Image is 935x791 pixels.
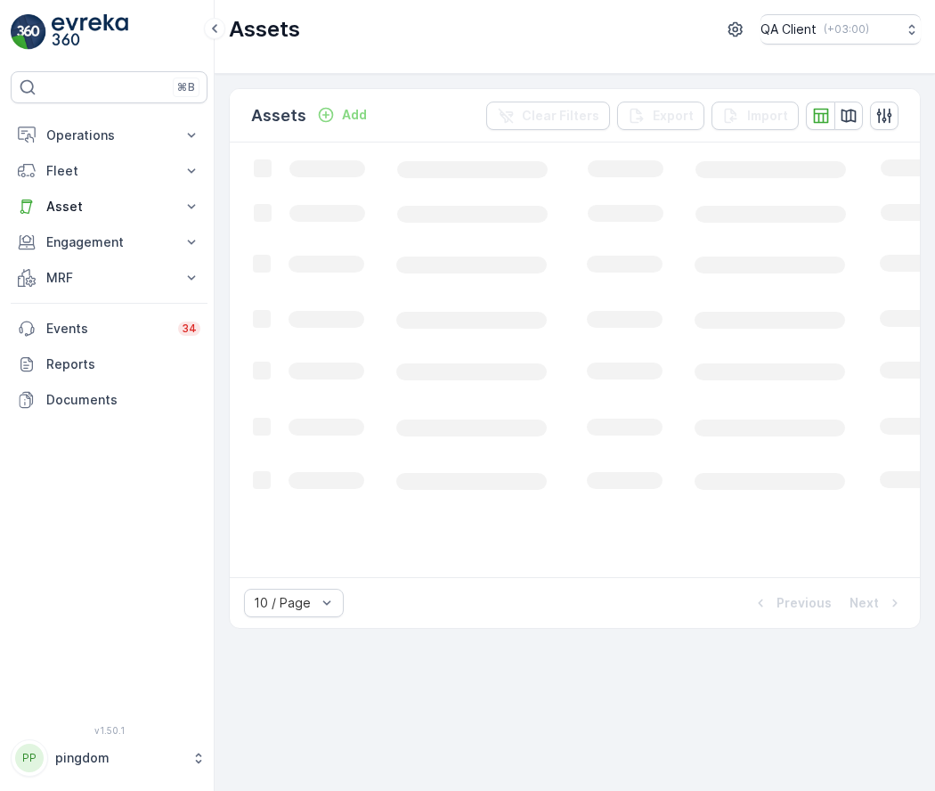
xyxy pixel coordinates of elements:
[760,14,921,45] button: QA Client(+03:00)
[11,311,207,347] a: Events34
[46,269,172,287] p: MRF
[46,126,172,144] p: Operations
[177,80,195,94] p: ⌘B
[653,107,694,125] p: Export
[11,260,207,296] button: MRF
[711,102,799,130] button: Import
[11,153,207,189] button: Fleet
[46,355,200,373] p: Reports
[617,102,704,130] button: Export
[824,22,869,37] p: ( +03:00 )
[11,118,207,153] button: Operations
[522,107,599,125] p: Clear Filters
[11,739,207,777] button: PPpingdom
[486,102,610,130] button: Clear Filters
[55,749,183,767] p: pingdom
[182,322,197,336] p: 34
[848,592,906,614] button: Next
[46,320,167,338] p: Events
[46,233,172,251] p: Engagement
[46,391,200,409] p: Documents
[15,744,44,772] div: PP
[310,104,374,126] button: Add
[760,20,817,38] p: QA Client
[251,103,306,128] p: Assets
[52,14,128,50] img: logo_light-DOdMpM7g.png
[46,162,172,180] p: Fleet
[11,14,46,50] img: logo
[46,198,172,216] p: Asset
[747,107,788,125] p: Import
[11,347,207,382] a: Reports
[11,382,207,418] a: Documents
[11,224,207,260] button: Engagement
[11,725,207,736] span: v 1.50.1
[850,594,879,612] p: Next
[776,594,832,612] p: Previous
[342,106,367,124] p: Add
[11,189,207,224] button: Asset
[229,15,300,44] p: Assets
[750,592,833,614] button: Previous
